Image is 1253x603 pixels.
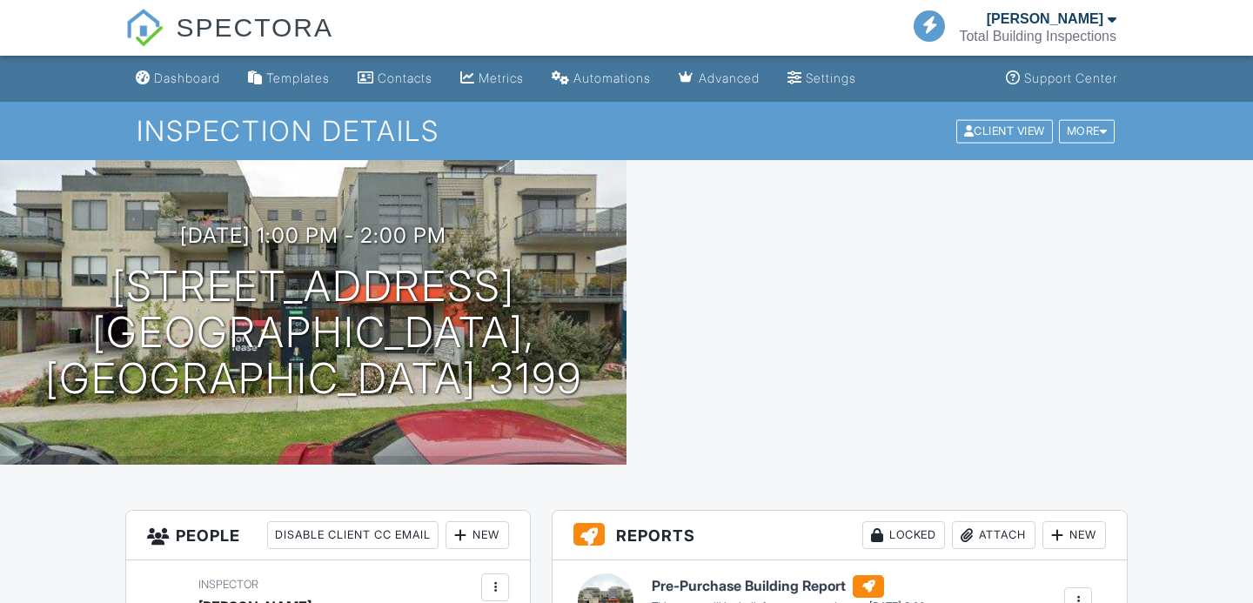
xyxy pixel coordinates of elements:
[959,28,1116,45] div: Total Building Inspections
[266,70,330,85] div: Templates
[553,511,1127,560] h3: Reports
[180,224,446,247] h3: [DATE] 1:00 pm - 2:00 pm
[351,63,439,95] a: Contacts
[479,70,524,85] div: Metrics
[956,119,1053,143] div: Client View
[28,264,599,401] h1: [STREET_ADDRESS] [GEOGRAPHIC_DATA], [GEOGRAPHIC_DATA] 3199
[137,116,1116,146] h1: Inspection Details
[446,521,509,549] div: New
[241,63,337,95] a: Templates
[1059,119,1116,143] div: More
[125,9,164,47] img: The Best Home Inspection Software - Spectora
[672,63,767,95] a: Advanced
[1042,521,1106,549] div: New
[154,70,220,85] div: Dashboard
[378,70,432,85] div: Contacts
[955,124,1057,137] a: Client View
[987,10,1103,28] div: [PERSON_NAME]
[126,511,530,560] h3: People
[573,70,651,85] div: Automations
[1024,70,1117,85] div: Support Center
[198,578,258,591] span: Inspector
[453,63,531,95] a: Metrics
[781,63,863,95] a: Settings
[999,63,1124,95] a: Support Center
[652,575,939,598] h6: Pre-Purchase Building Report
[952,521,1035,549] div: Attach
[862,521,945,549] div: Locked
[125,26,333,58] a: SPECTORA
[545,63,658,95] a: Automations (Basic)
[129,63,227,95] a: Dashboard
[699,70,760,85] div: Advanced
[267,521,439,549] div: Disable Client CC Email
[806,70,856,85] div: Settings
[176,9,333,45] span: SPECTORA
